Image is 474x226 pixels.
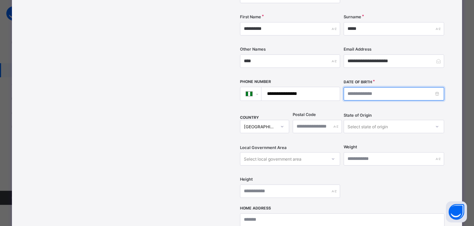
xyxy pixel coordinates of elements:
span: State of Origin [344,113,372,118]
label: Home Address [240,206,271,211]
label: Weight [344,144,357,149]
div: Select local government area [244,152,301,166]
span: Local Government Area [240,145,287,150]
label: Height [240,177,253,182]
span: COUNTRY [240,115,259,120]
div: Select state of origin [348,120,388,133]
label: Phone Number [240,79,271,84]
label: Date of Birth [344,80,372,84]
label: Postal Code [293,112,316,117]
button: Open asap [446,201,467,222]
label: Email Address [344,47,371,52]
label: Surname [344,14,361,19]
div: [GEOGRAPHIC_DATA] [244,124,276,129]
label: Other Names [240,47,266,52]
label: First Name [240,14,261,19]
